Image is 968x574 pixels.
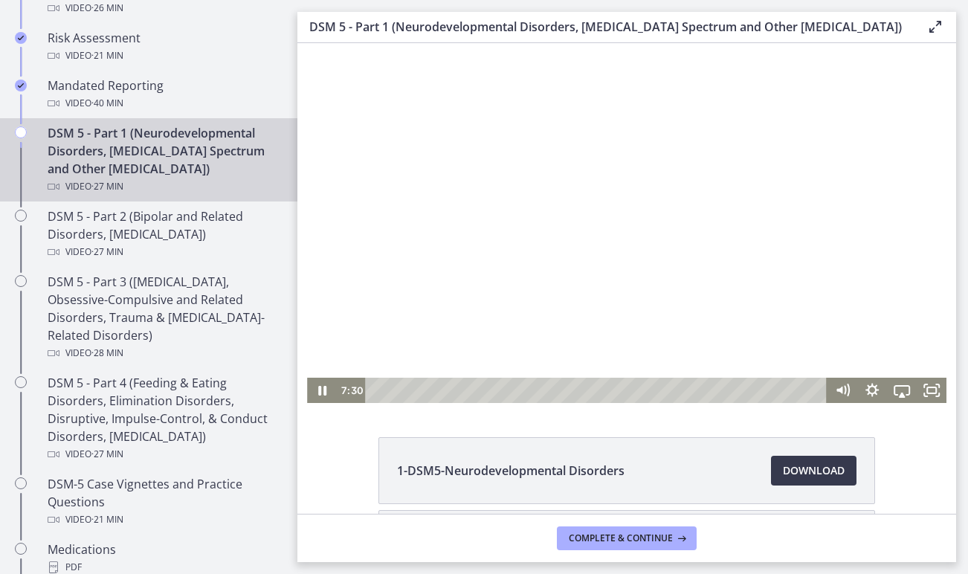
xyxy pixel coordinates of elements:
span: · 27 min [91,243,123,261]
div: DSM 5 - Part 3 ([MEDICAL_DATA], Obsessive-Compulsive and Related Disorders, Trauma & [MEDICAL_DAT... [48,273,280,362]
span: · 28 min [91,344,123,362]
div: Video [48,243,280,261]
span: Complete & continue [569,532,673,544]
div: Video [48,94,280,112]
div: DSM 5 - Part 2 (Bipolar and Related Disorders, [MEDICAL_DATA]) [48,207,280,261]
i: Completed [15,32,27,44]
span: 1-DSM5-Neurodevelopmental Disorders [397,462,625,480]
span: · 40 min [91,94,123,112]
button: Mute [530,335,560,360]
span: · 27 min [91,178,123,196]
button: Complete & continue [557,526,697,550]
div: DSM-5 Case Vignettes and Practice Questions [48,475,280,529]
div: Risk Assessment [48,29,280,65]
span: · 27 min [91,445,123,463]
div: Video [48,445,280,463]
h3: DSM 5 - Part 1 (Neurodevelopmental Disorders, [MEDICAL_DATA] Spectrum and Other [MEDICAL_DATA]) [309,18,903,36]
iframe: Video Lesson [297,43,956,403]
button: Fullscreen [619,335,649,360]
button: Airplay [590,335,619,360]
div: Mandated Reporting [48,77,280,112]
span: · 21 min [91,511,123,529]
span: · 21 min [91,47,123,65]
span: Download [783,462,845,480]
button: Show settings menu [560,335,590,360]
div: Video [48,344,280,362]
div: DSM 5 - Part 1 (Neurodevelopmental Disorders, [MEDICAL_DATA] Spectrum and Other [MEDICAL_DATA]) [48,124,280,196]
div: DSM 5 - Part 4 (Feeding & Eating Disorders, Elimination Disorders, Disruptive, Impulse-Control, &... [48,374,280,463]
i: Completed [15,80,27,91]
a: Download [771,456,856,486]
div: Video [48,511,280,529]
div: Video [48,47,280,65]
div: Video [48,178,280,196]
